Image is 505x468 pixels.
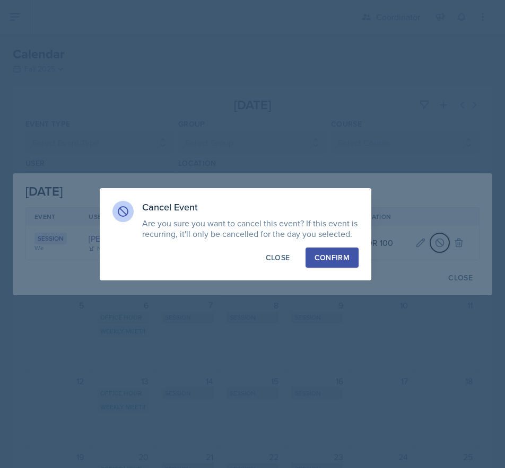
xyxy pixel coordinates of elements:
div: Confirm [315,252,350,263]
p: Are you sure you want to cancel this event? If this event is recurring, it'll only be cancelled f... [142,218,359,239]
button: Close [257,248,299,268]
h3: Cancel Event [142,201,359,214]
div: Close [266,252,290,263]
button: Confirm [306,248,359,268]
